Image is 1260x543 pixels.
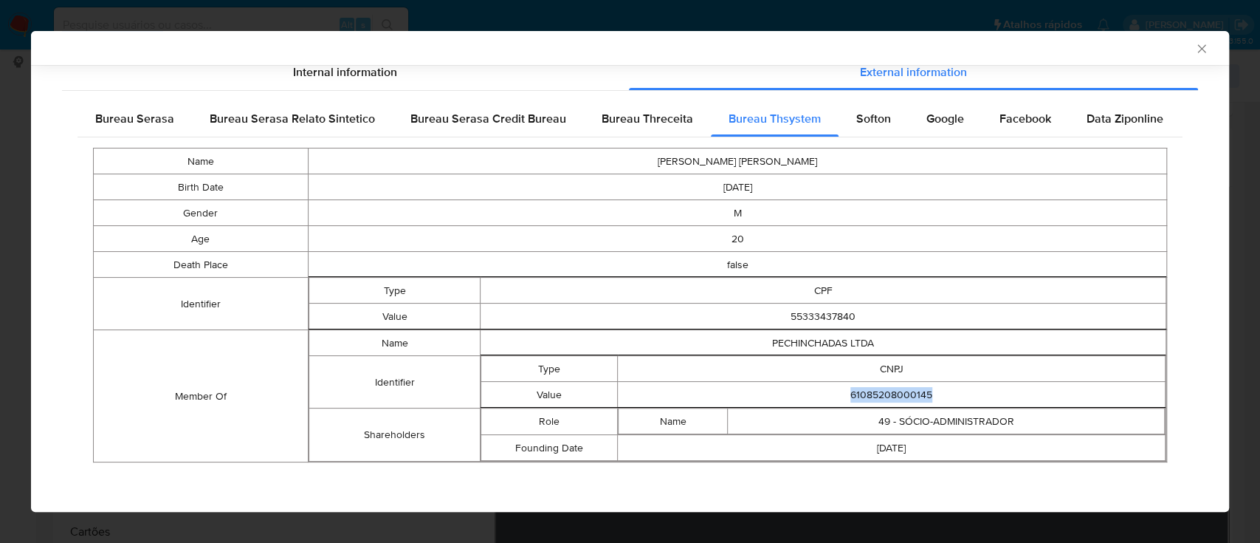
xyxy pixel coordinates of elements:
[94,200,309,226] td: Gender
[309,278,480,304] td: Type
[94,148,309,174] td: Name
[729,110,821,127] span: Bureau Thsystem
[94,330,309,462] td: Member Of
[618,435,1166,461] td: [DATE]
[94,174,309,200] td: Birth Date
[94,226,309,252] td: Age
[728,409,1165,434] td: 49 - SÓCIO-ADMINISTRADOR
[293,64,397,81] span: Internal information
[94,252,309,278] td: Death Place
[856,110,891,127] span: Softon
[999,110,1051,127] span: Facebook
[618,356,1166,382] td: CNPJ
[481,435,618,461] td: Founding Date
[481,382,618,408] td: Value
[308,200,1166,226] td: M
[62,55,1198,90] div: Detailed info
[602,110,693,127] span: Bureau Threceita
[94,278,309,330] td: Identifier
[481,409,618,435] td: Role
[309,356,480,409] td: Identifier
[95,110,174,127] span: Bureau Serasa
[1087,110,1163,127] span: Data Ziponline
[619,409,728,434] td: Name
[618,382,1166,408] td: 61085208000145
[481,356,618,382] td: Type
[308,252,1166,278] td: false
[481,330,1166,356] td: PECHINCHADAS LTDA
[78,101,1182,137] div: Detailed external info
[309,330,480,356] td: Name
[309,409,480,462] td: Shareholders
[308,148,1166,174] td: [PERSON_NAME] [PERSON_NAME]
[309,304,480,329] td: Value
[1194,41,1208,55] button: Fechar a janela
[926,110,964,127] span: Google
[860,64,967,81] span: External information
[31,31,1229,512] div: closure-recommendation-modal
[481,304,1166,329] td: 55333437840
[308,174,1166,200] td: [DATE]
[308,226,1166,252] td: 20
[210,110,375,127] span: Bureau Serasa Relato Sintetico
[410,110,566,127] span: Bureau Serasa Credit Bureau
[481,278,1166,304] td: CPF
